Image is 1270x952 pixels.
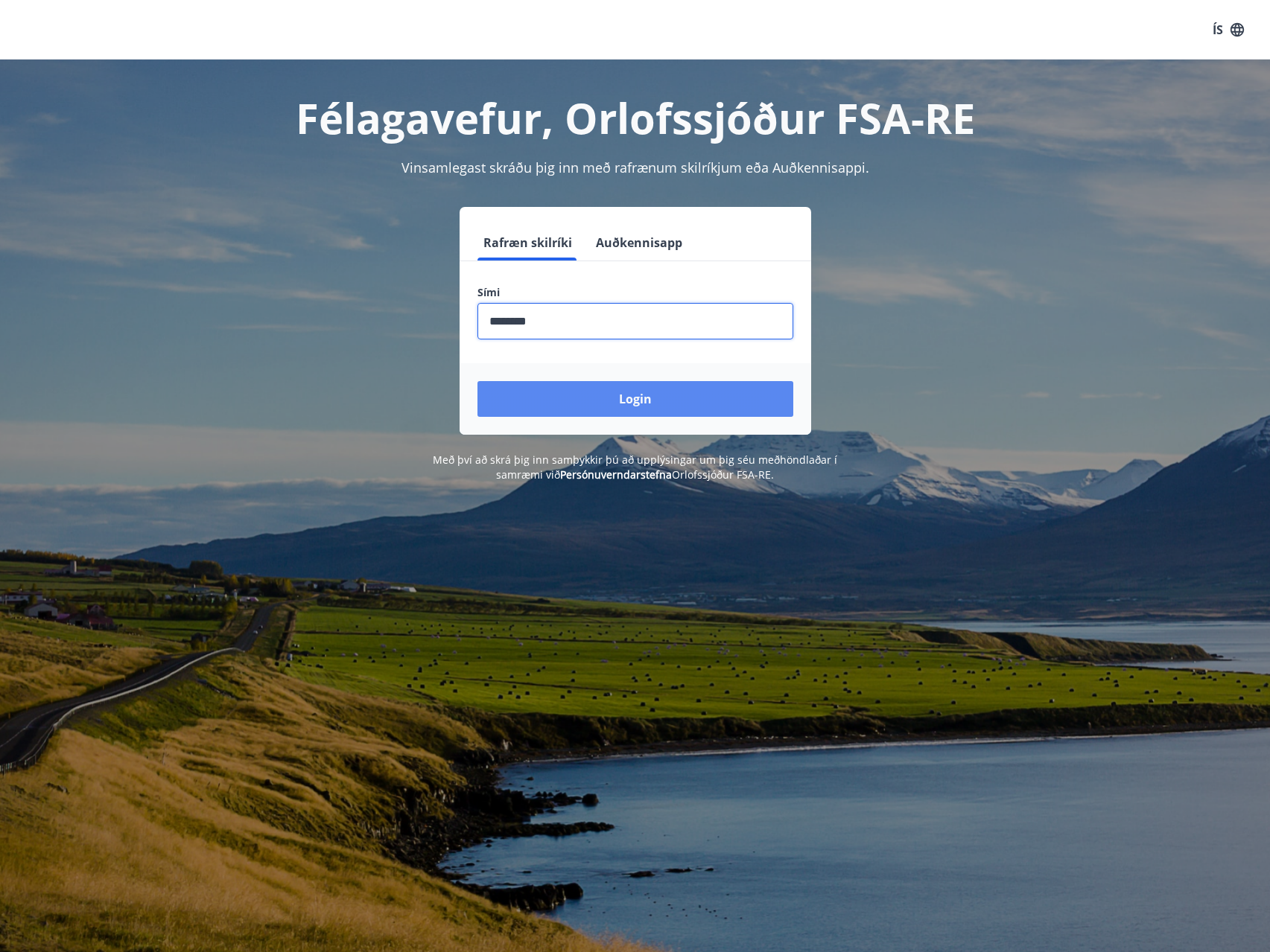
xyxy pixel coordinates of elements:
[477,381,793,417] button: Login
[117,89,1154,146] h1: Félagavefur, Orlofssjóður FSA-RE
[433,453,837,482] span: Með því að skrá þig inn samþykkir þú að upplýsingar um þig séu meðhöndlaðar í samræmi við Orlofss...
[1204,16,1252,43] button: ÍS
[560,467,672,482] a: Persónuverndarstefna
[477,225,578,261] button: Rafræn skilríki
[401,159,869,176] span: Vinsamlegast skráðu þig inn með rafrænum skilríkjum eða Auðkennisappi.
[590,225,688,261] button: Auðkennisapp
[477,285,793,300] label: Sími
